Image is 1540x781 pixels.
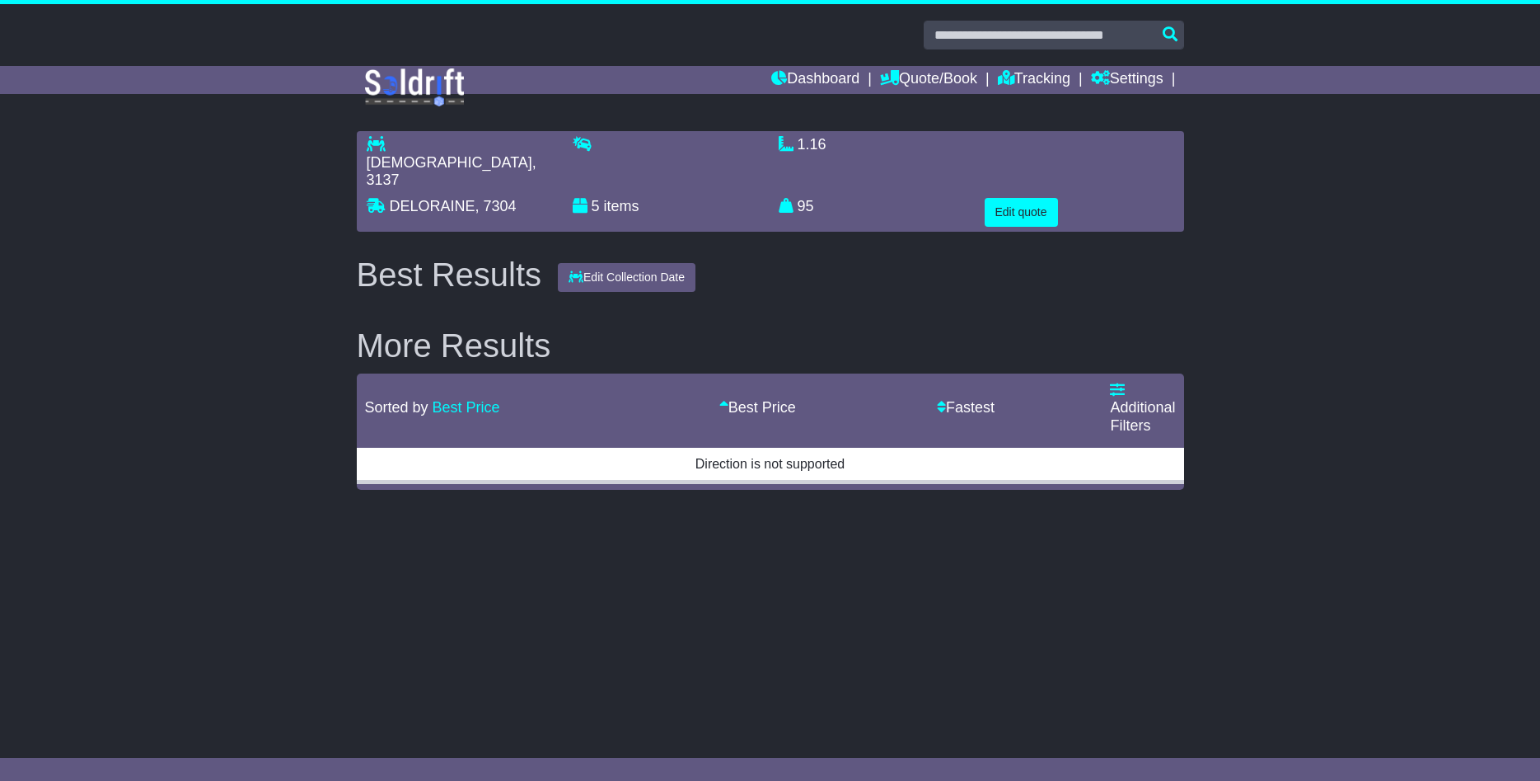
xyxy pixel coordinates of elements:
[357,327,1184,364] h2: More Results
[719,399,796,416] a: Best Price
[880,66,977,94] a: Quote/Book
[475,198,517,214] span: , 7304
[985,198,1058,227] button: Edit quote
[367,154,536,189] span: , 3137
[1110,382,1175,434] a: Additional Filters
[1091,66,1163,94] a: Settings
[604,198,639,214] span: items
[357,445,1184,482] td: Direction is not supported
[798,136,826,153] span: 1.16
[390,198,475,214] span: DELORAINE
[433,399,500,416] a: Best Price
[998,66,1070,94] a: Tracking
[367,154,532,171] span: [DEMOGRAPHIC_DATA]
[349,256,550,293] div: Best Results
[771,66,859,94] a: Dashboard
[592,198,600,214] span: 5
[365,399,428,416] span: Sorted by
[798,198,814,214] span: 95
[558,263,695,292] button: Edit Collection Date
[937,399,995,416] a: Fastest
